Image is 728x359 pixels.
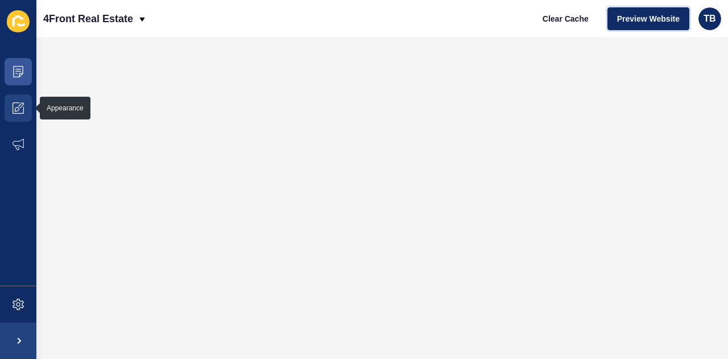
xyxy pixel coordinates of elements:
[43,5,133,33] p: 4Front Real Estate
[617,13,680,24] span: Preview Website
[607,7,689,30] button: Preview Website
[533,7,598,30] button: Clear Cache
[47,104,84,113] div: Appearance
[543,13,589,24] span: Clear Cache
[704,13,715,24] span: TB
